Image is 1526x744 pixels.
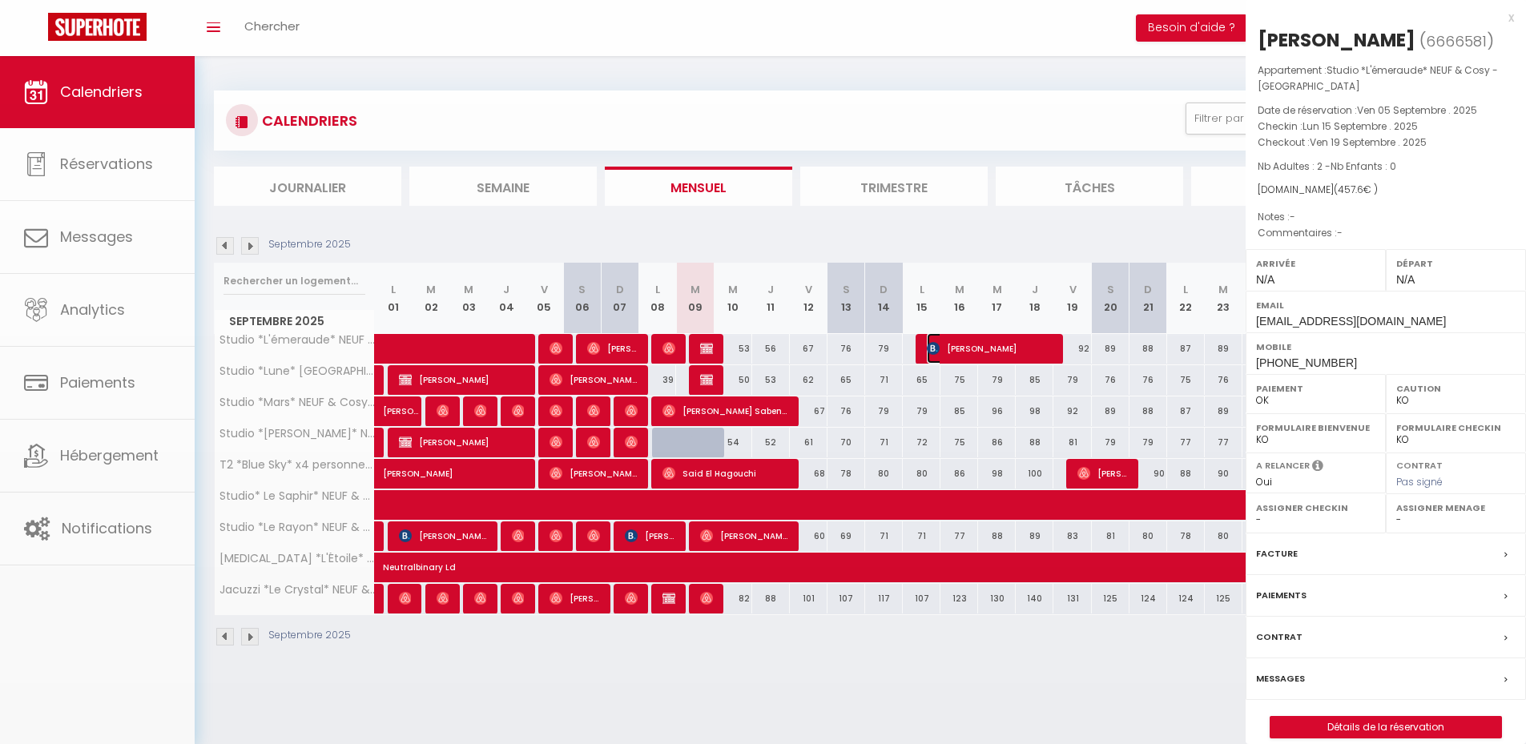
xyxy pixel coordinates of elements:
span: Nb Adultes : 2 - [1258,159,1396,173]
label: A relancer [1256,459,1310,473]
span: Nb Enfants : 0 [1331,159,1396,173]
label: Paiement [1256,380,1375,396]
span: [EMAIL_ADDRESS][DOMAIN_NAME] [1256,315,1446,328]
div: [PERSON_NAME] [1258,27,1415,53]
span: 457.6 [1338,183,1363,196]
label: Facture [1256,545,1298,562]
label: Email [1256,297,1516,313]
span: Lun 15 Septembre . 2025 [1303,119,1418,133]
span: - [1337,226,1343,239]
span: Ven 05 Septembre . 2025 [1357,103,1477,117]
p: Date de réservation : [1258,103,1514,119]
span: [PHONE_NUMBER] [1256,356,1357,369]
p: Commentaires : [1258,225,1514,241]
p: Checkout : [1258,135,1514,151]
label: Mobile [1256,339,1516,355]
label: Arrivée [1256,255,1375,271]
span: Pas signé [1396,475,1443,489]
div: [DOMAIN_NAME] [1258,183,1514,198]
p: Checkin : [1258,119,1514,135]
p: Notes : [1258,209,1514,225]
span: 6666581 [1426,31,1487,51]
label: Assigner Checkin [1256,500,1375,516]
i: Sélectionner OUI si vous souhaiter envoyer les séquences de messages post-checkout [1312,459,1323,477]
label: Formulaire Bienvenue [1256,420,1375,436]
label: Contrat [1396,459,1443,469]
span: ( € ) [1334,183,1378,196]
div: x [1246,8,1514,27]
label: Contrat [1256,629,1303,645]
label: Messages [1256,670,1305,687]
button: Détails de la réservation [1270,716,1502,738]
label: Caution [1396,380,1516,396]
span: ( ) [1419,30,1494,52]
a: Détails de la réservation [1270,717,1501,738]
label: Départ [1396,255,1516,271]
span: - [1290,210,1295,223]
p: Appartement : [1258,62,1514,95]
label: Formulaire Checkin [1396,420,1516,436]
label: Paiements [1256,587,1307,604]
label: Assigner Menage [1396,500,1516,516]
span: N/A [1256,273,1274,286]
button: Ouvrir le widget de chat LiveChat [13,6,61,54]
span: Ven 19 Septembre . 2025 [1310,135,1427,149]
span: Studio *L'émeraude* NEUF & Cosy - [GEOGRAPHIC_DATA] [1258,63,1498,93]
span: N/A [1396,273,1415,286]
